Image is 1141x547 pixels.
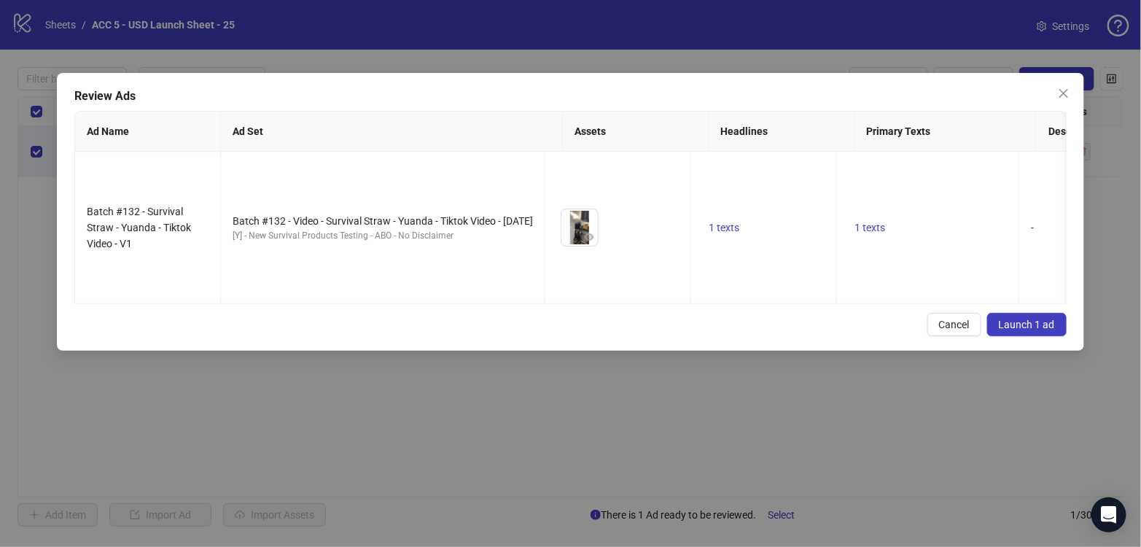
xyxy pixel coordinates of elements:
[74,88,1067,105] div: Review Ads
[854,112,1037,152] th: Primary Texts
[927,313,981,336] button: Cancel
[561,209,598,246] img: Asset 1
[563,112,709,152] th: Assets
[233,229,533,243] div: [Y] - New Survival Products Testing - ABO - No Disclaimer
[1031,222,1034,233] span: -
[709,112,854,152] th: Headlines
[221,112,563,152] th: Ad Set
[233,213,533,229] div: Batch #132 - Video - Survival Straw - Yuanda - Tiktok Video - [DATE]
[580,228,598,246] button: Preview
[999,319,1055,330] span: Launch 1 ad
[939,319,970,330] span: Cancel
[1058,88,1070,99] span: close
[87,206,191,249] span: Batch #132 - Survival Straw - Yuanda - Tiktok Video - V1
[987,313,1067,336] button: Launch 1 ad
[849,219,891,236] button: 1 texts
[1052,82,1075,105] button: Close
[854,222,885,233] span: 1 texts
[703,219,745,236] button: 1 texts
[1091,497,1126,532] div: Open Intercom Messenger
[584,232,594,242] span: eye
[75,112,221,152] th: Ad Name
[709,222,739,233] span: 1 texts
